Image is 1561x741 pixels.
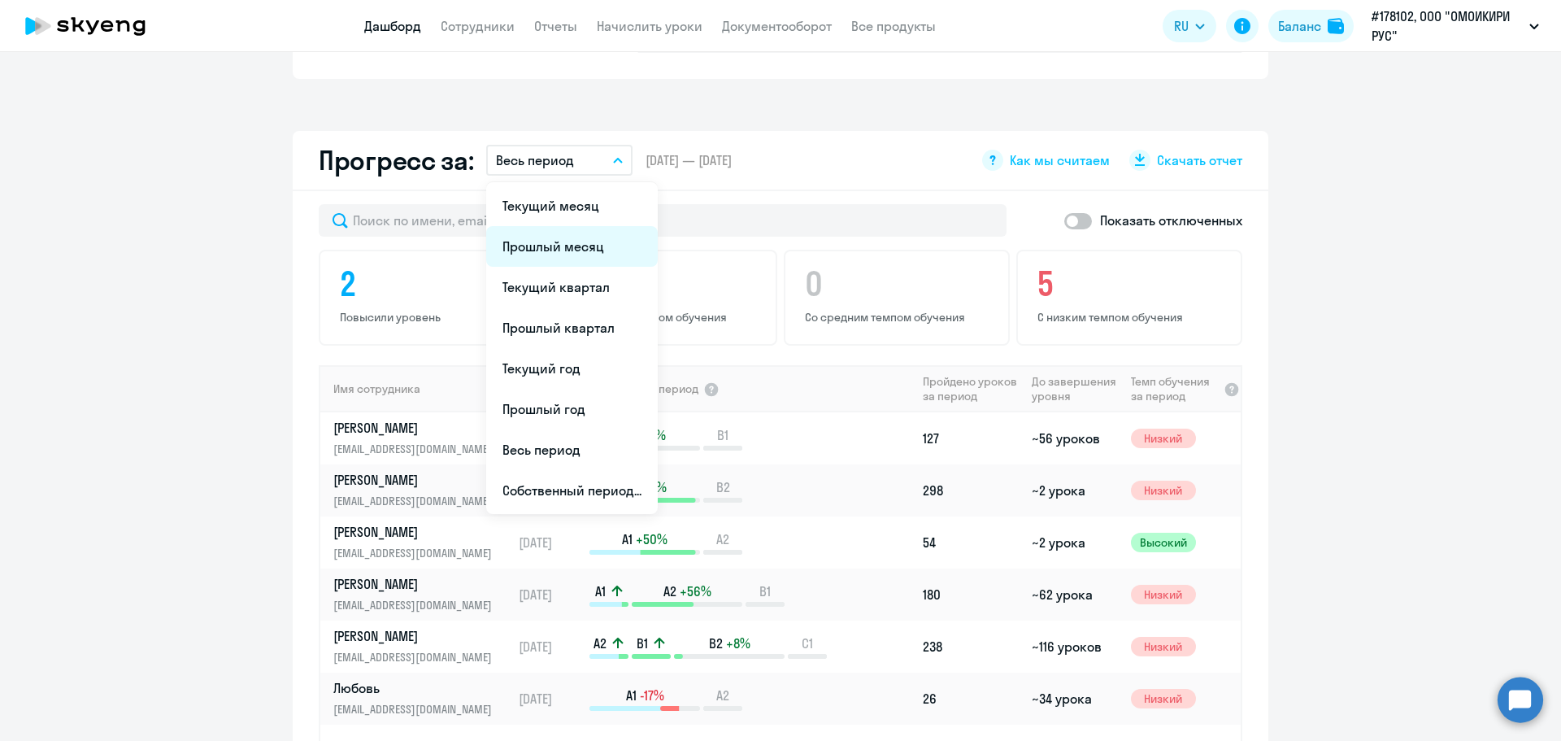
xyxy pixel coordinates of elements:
[496,150,574,170] p: Весь период
[916,464,1025,517] td: 298
[663,582,676,600] span: A2
[1037,310,1226,325] p: С низким темпом обучения
[486,145,633,176] button: Весь период
[717,426,728,444] span: B1
[441,18,515,34] a: Сотрудники
[636,530,667,548] span: +50%
[333,471,511,510] a: [PERSON_NAME][EMAIL_ADDRESS][DOMAIN_NAME]
[333,648,501,666] p: [EMAIL_ADDRESS][DOMAIN_NAME]
[1025,464,1124,517] td: ~2 урока
[486,182,658,514] ul: RU
[722,18,832,34] a: Документооборот
[622,530,633,548] span: A1
[597,18,702,34] a: Начислить уроки
[594,634,607,652] span: A2
[333,575,501,593] p: [PERSON_NAME]
[333,627,501,645] p: [PERSON_NAME]
[916,412,1025,464] td: 127
[512,673,588,725] td: [DATE]
[1100,211,1242,230] p: Показать отключенных
[333,575,511,614] a: [PERSON_NAME][EMAIL_ADDRESS][DOMAIN_NAME]
[1278,16,1321,36] div: Баланс
[333,679,511,718] a: Любовь[EMAIL_ADDRESS][DOMAIN_NAME]
[916,517,1025,569] td: 54
[1025,621,1124,673] td: ~116 уроков
[340,264,528,303] h4: 2
[646,151,732,169] span: [DATE] — [DATE]
[726,634,750,652] span: +8%
[364,18,421,34] a: Дашборд
[916,673,1025,725] td: 26
[1131,637,1196,656] span: Низкий
[626,687,637,704] span: A1
[640,687,664,704] span: -17%
[333,471,501,489] p: [PERSON_NAME]
[637,634,648,652] span: B1
[319,144,473,177] h2: Прогресс за:
[333,419,511,458] a: [PERSON_NAME][EMAIL_ADDRESS][DOMAIN_NAME]
[1131,585,1196,604] span: Низкий
[1131,374,1219,403] span: Темп обучения за период
[1037,264,1226,303] h4: 5
[572,310,761,325] p: С высоким темпом обучения
[333,596,501,614] p: [EMAIL_ADDRESS][DOMAIN_NAME]
[512,517,588,569] td: [DATE]
[320,365,512,412] th: Имя сотрудника
[1163,10,1216,42] button: RU
[1363,7,1547,46] button: #178102, ООО "ОМОИКИРИ РУС"
[1268,10,1354,42] button: Балансbalance
[709,634,723,652] span: B2
[512,621,588,673] td: [DATE]
[333,523,501,541] p: [PERSON_NAME]
[1372,7,1523,46] p: #178102, ООО "ОМОИКИРИ РУС"
[1174,16,1189,36] span: RU
[512,569,588,621] td: [DATE]
[333,679,501,697] p: Любовь
[333,544,501,562] p: [EMAIL_ADDRESS][DOMAIN_NAME]
[916,569,1025,621] td: 180
[1025,517,1124,569] td: ~2 урока
[1025,412,1124,464] td: ~56 уроков
[319,204,1007,237] input: Поиск по имени, email, продукту или статусу
[916,365,1025,412] th: Пройдено уроков за период
[1131,481,1196,500] span: Низкий
[333,523,511,562] a: [PERSON_NAME][EMAIL_ADDRESS][DOMAIN_NAME]
[1025,673,1124,725] td: ~34 урока
[851,18,936,34] a: Все продукты
[333,419,501,437] p: [PERSON_NAME]
[340,310,528,325] p: Повысили уровень
[1131,429,1196,448] span: Низкий
[716,687,729,704] span: A2
[716,478,730,496] span: B2
[1025,365,1124,412] th: До завершения уровня
[572,264,761,303] h4: 1
[1131,533,1196,552] span: Высокий
[534,18,577,34] a: Отчеты
[333,492,501,510] p: [EMAIL_ADDRESS][DOMAIN_NAME]
[802,634,813,652] span: C1
[680,582,711,600] span: +56%
[1131,689,1196,708] span: Низкий
[759,582,771,600] span: B1
[333,440,501,458] p: [EMAIL_ADDRESS][DOMAIN_NAME]
[1010,151,1110,169] span: Как мы считаем
[333,627,511,666] a: [PERSON_NAME][EMAIL_ADDRESS][DOMAIN_NAME]
[595,582,606,600] span: A1
[716,530,729,548] span: A2
[333,700,501,718] p: [EMAIL_ADDRESS][DOMAIN_NAME]
[1025,569,1124,621] td: ~62 урока
[1328,18,1344,34] img: balance
[916,621,1025,673] td: 238
[1157,151,1242,169] span: Скачать отчет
